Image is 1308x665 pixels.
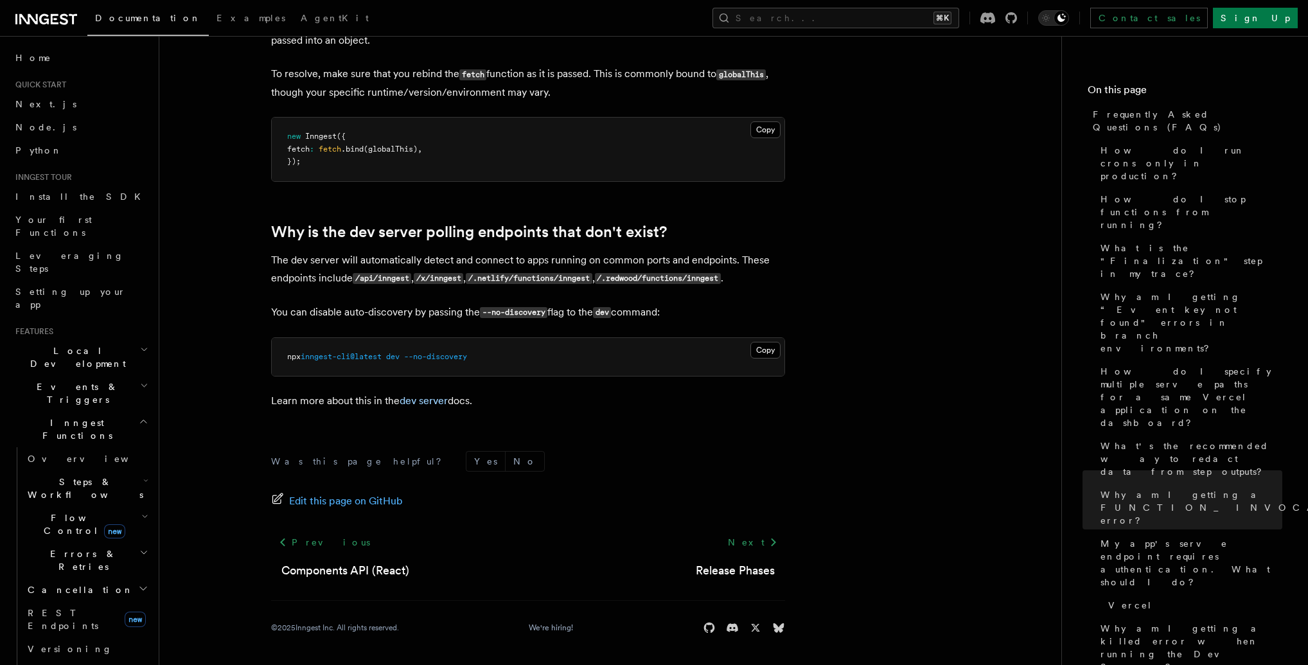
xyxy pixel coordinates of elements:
[1095,532,1282,594] a: My app's serve endpoint requires authentication. What should I do?
[1213,8,1298,28] a: Sign Up
[22,583,134,596] span: Cancellation
[1100,439,1282,478] span: What's the recommended way to redact data from step outputs?
[10,208,151,244] a: Your first Functions
[418,145,422,154] span: ,
[22,542,151,578] button: Errors & Retries
[271,65,785,102] p: To resolve, make sure that you rebind the function as it is passed. This is commonly bound to , t...
[716,69,766,80] code: globalThis
[1100,365,1282,429] span: How do I specify multiple serve paths for a same Vercel application on the dashboard?
[466,273,592,284] code: /.netlify/functions/inngest
[1088,103,1282,139] a: Frequently Asked Questions (FAQs)
[506,452,544,471] button: No
[10,139,151,162] a: Python
[1088,82,1282,103] h4: On this page
[310,145,314,154] span: :
[10,46,151,69] a: Home
[1095,483,1282,532] a: Why am I getting a FUNCTION_INVOCATION_TIMEOUT error?
[22,506,151,542] button: Flow Controlnew
[22,601,151,637] a: REST Endpointsnew
[10,80,66,90] span: Quick start
[1108,599,1153,612] span: Vercel
[293,4,376,35] a: AgentKit
[15,99,76,109] span: Next.js
[301,352,382,361] span: inngest-cli@latest
[305,132,337,141] span: Inngest
[104,524,125,538] span: new
[404,352,467,361] span: --no-discovery
[95,13,201,23] span: Documentation
[480,307,547,318] code: --no-discovery
[1095,360,1282,434] a: How do I specify multiple serve paths for a same Vercel application on the dashboard?
[10,344,140,370] span: Local Development
[10,280,151,316] a: Setting up your app
[1038,10,1069,26] button: Toggle dark mode
[1100,537,1282,589] span: My app's serve endpoint requires authentication. What should I do?
[281,562,409,580] a: Components API (React)
[22,637,151,661] a: Versioning
[271,531,377,554] a: Previous
[15,122,76,132] span: Node.js
[209,4,293,35] a: Examples
[750,342,781,359] button: Copy
[271,251,785,288] p: The dev server will automatically detect and connect to apps running on common ports and endpoint...
[1100,144,1282,182] span: How do I run crons only in production?
[466,452,505,471] button: Yes
[353,273,411,284] code: /api/inngest
[125,612,146,627] span: new
[87,4,209,36] a: Documentation
[414,273,463,284] code: /x/inngest
[271,623,399,633] div: © 2025 Inngest Inc. All rights reserved.
[364,145,418,154] span: (globalThis)
[287,352,301,361] span: npx
[319,145,341,154] span: fetch
[10,326,53,337] span: Features
[341,145,364,154] span: .bind
[1095,285,1282,360] a: Why am I getting “Event key not found" errors in branch environments?
[10,244,151,280] a: Leveraging Steps
[10,93,151,116] a: Next.js
[287,132,301,141] span: new
[10,116,151,139] a: Node.js
[720,531,785,554] a: Next
[712,8,959,28] button: Search...⌘K
[593,307,611,318] code: dev
[595,273,721,284] code: /.redwood/functions/inngest
[22,475,143,501] span: Steps & Workflows
[15,287,126,310] span: Setting up your app
[22,578,151,601] button: Cancellation
[22,470,151,506] button: Steps & Workflows
[287,157,301,166] span: });
[15,215,92,238] span: Your first Functions
[22,447,151,470] a: Overview
[10,416,139,442] span: Inngest Functions
[28,644,112,654] span: Versioning
[1095,188,1282,236] a: How do I stop functions from running?
[15,51,51,64] span: Home
[459,69,486,80] code: fetch
[1100,290,1282,355] span: Why am I getting “Event key not found" errors in branch environments?
[1090,8,1208,28] a: Contact sales
[301,13,369,23] span: AgentKit
[750,121,781,138] button: Copy
[271,392,785,410] p: Learn more about this in the docs.
[10,185,151,208] a: Install the SDK
[1095,434,1282,483] a: What's the recommended way to redact data from step outputs?
[289,492,403,510] span: Edit this page on GitHub
[271,492,403,510] a: Edit this page on GitHub
[10,339,151,375] button: Local Development
[1093,108,1282,134] span: Frequently Asked Questions (FAQs)
[1095,236,1282,285] a: What is the "Finalization" step in my trace?
[1095,139,1282,188] a: How do I run crons only in production?
[529,623,573,633] a: We're hiring!
[271,303,785,322] p: You can disable auto-discovery by passing the flag to the command:
[386,352,400,361] span: dev
[28,608,98,631] span: REST Endpoints
[400,395,448,407] a: dev server
[1100,242,1282,280] span: What is the "Finalization" step in my trace?
[337,132,346,141] span: ({
[10,411,151,447] button: Inngest Functions
[933,12,951,24] kbd: ⌘K
[10,375,151,411] button: Events & Triggers
[271,223,667,241] a: Why is the dev server polling endpoints that don't exist?
[10,172,72,182] span: Inngest tour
